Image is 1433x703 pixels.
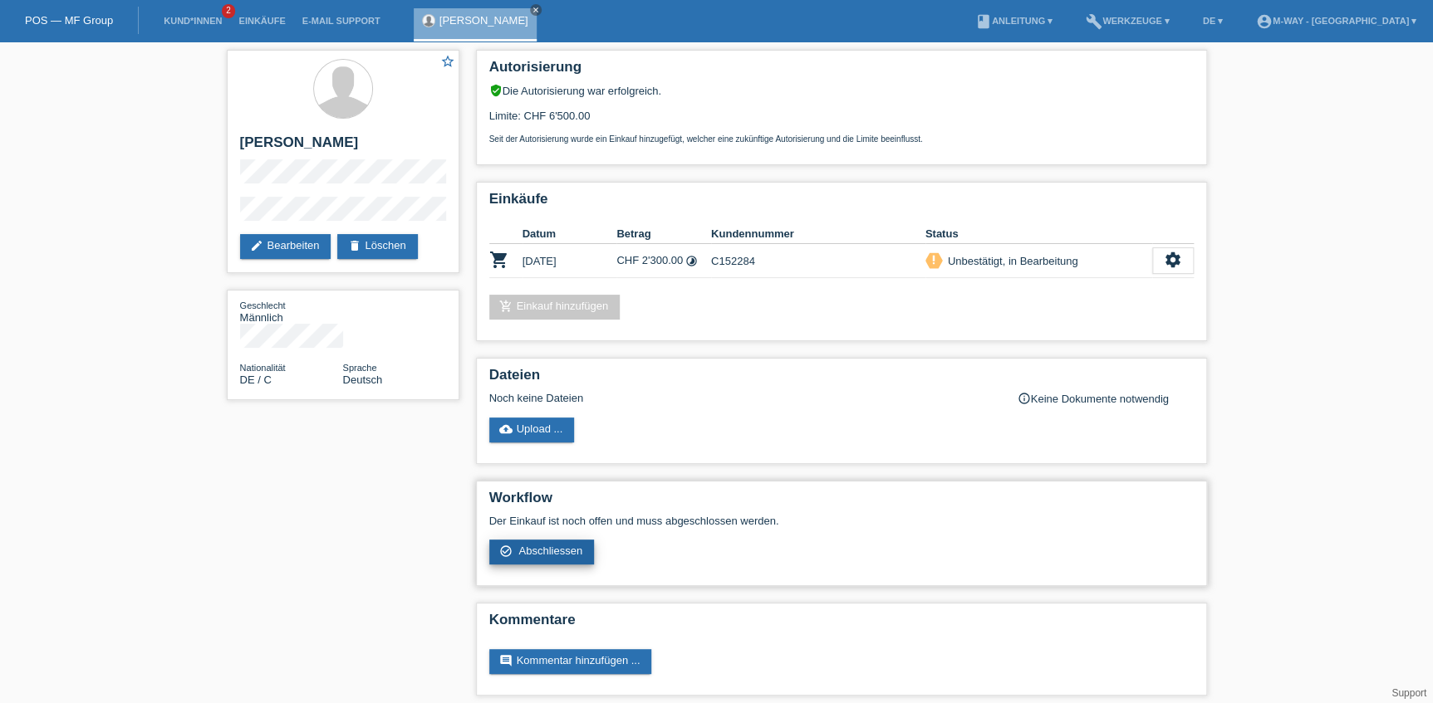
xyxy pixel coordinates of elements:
i: account_circle [1256,13,1273,30]
i: verified_user [489,84,503,97]
i: star_border [440,54,455,69]
span: Sprache [343,363,377,373]
i: POSP00026779 [489,250,509,270]
i: edit [250,239,263,252]
h2: [PERSON_NAME] [240,134,446,159]
th: Status [925,224,1152,244]
i: cloud_upload [499,422,513,436]
i: Fixe Raten (12 Raten) [685,255,698,267]
td: C152284 [711,244,925,278]
div: Unbestätigt, in Bearbeitung [943,252,1078,270]
th: Datum [523,224,617,244]
a: add_shopping_cartEinkauf hinzufügen [489,295,621,320]
a: E-Mail Support [294,16,389,26]
span: Nationalität [240,363,286,373]
i: add_shopping_cart [499,300,513,313]
a: deleteLöschen [337,234,417,259]
p: Der Einkauf ist noch offen und muss abgeschlossen werden. [489,515,1194,527]
a: [PERSON_NAME] [439,14,528,27]
a: Support [1391,687,1426,699]
a: buildWerkzeuge ▾ [1077,16,1178,26]
i: info_outline [1018,392,1031,405]
i: build [1086,13,1102,30]
div: Limite: CHF 6'500.00 [489,97,1194,144]
a: account_circlem-way - [GEOGRAPHIC_DATA] ▾ [1248,16,1425,26]
i: delete [347,239,361,252]
h2: Einkäufe [489,191,1194,216]
a: bookAnleitung ▾ [967,16,1061,26]
th: Betrag [616,224,711,244]
h2: Kommentare [489,612,1194,637]
i: close [532,6,540,14]
i: check_circle_outline [499,544,513,558]
h2: Workflow [489,490,1194,515]
a: commentKommentar hinzufügen ... [489,649,652,674]
th: Kundennummer [711,224,925,244]
a: Kund*innen [155,16,230,26]
a: check_circle_outline Abschliessen [489,539,595,564]
a: cloud_uploadUpload ... [489,417,575,442]
i: settings [1164,251,1182,269]
td: CHF 2'300.00 [616,244,711,278]
div: Keine Dokumente notwendig [1018,392,1194,405]
div: Noch keine Dateien [489,392,997,404]
a: star_border [440,54,455,71]
span: 2 [222,4,235,18]
span: Deutschland / C / 01.05.2019 [240,373,272,386]
a: Einkäufe [230,16,293,26]
p: Seit der Autorisierung wurde ein Einkauf hinzugefügt, welcher eine zukünftige Autorisierung und d... [489,134,1194,144]
a: close [530,4,542,16]
td: [DATE] [523,244,617,278]
span: Deutsch [343,373,383,386]
div: Die Autorisierung war erfolgreich. [489,84,1194,97]
div: Männlich [240,299,343,324]
i: comment [499,654,513,667]
h2: Dateien [489,367,1194,392]
i: book [975,13,992,30]
span: Geschlecht [240,300,286,310]
i: priority_high [928,254,940,266]
span: Abschliessen [518,544,582,557]
a: POS — MF Group [25,14,113,27]
a: editBearbeiten [240,234,331,259]
a: DE ▾ [1195,16,1231,26]
h2: Autorisierung [489,59,1194,84]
